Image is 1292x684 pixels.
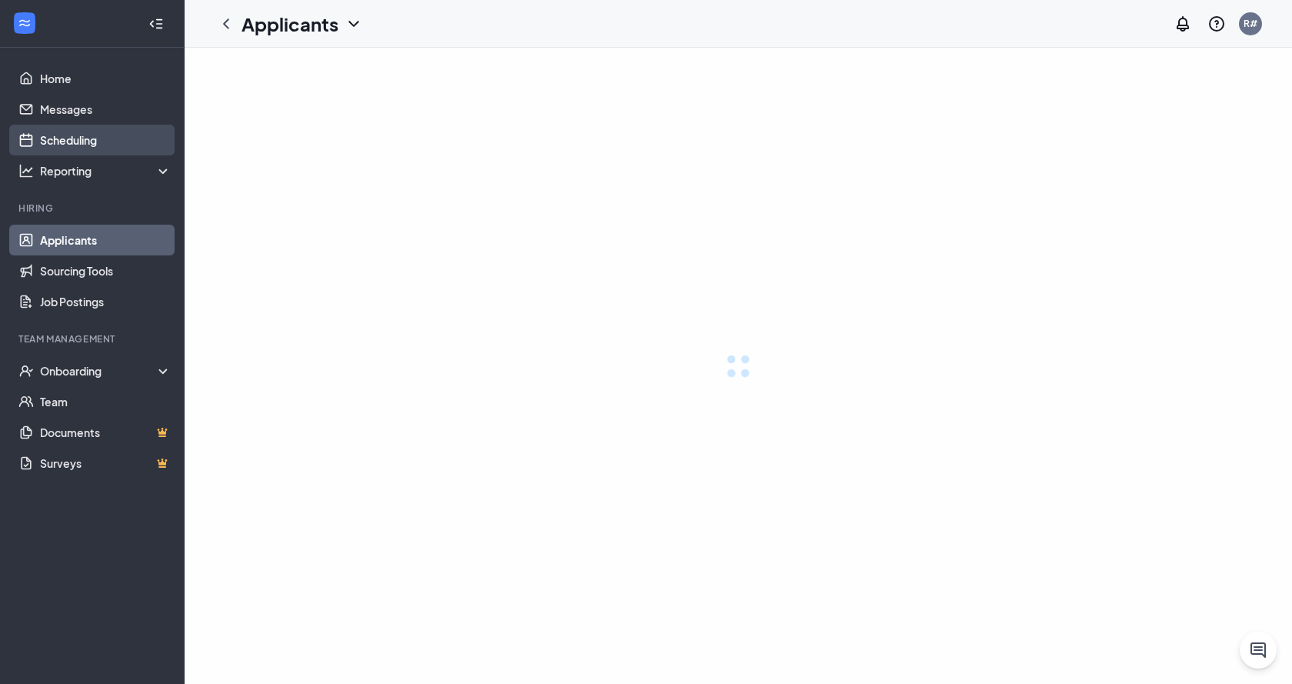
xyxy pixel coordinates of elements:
svg: ChevronDown [345,15,363,33]
a: Team [40,386,171,417]
a: DocumentsCrown [40,417,171,448]
a: Job Postings [40,286,171,317]
svg: ChevronLeft [217,15,235,33]
div: R# [1244,17,1257,30]
a: Scheduling [40,125,171,155]
div: Reporting [40,163,172,179]
a: Home [40,63,171,94]
a: Messages [40,94,171,125]
div: Onboarding [40,363,172,379]
svg: QuestionInfo [1207,15,1226,33]
a: Sourcing Tools [40,255,171,286]
svg: Collapse [148,16,164,32]
svg: WorkstreamLogo [17,15,32,31]
button: ChatActive [1240,632,1277,669]
svg: ChatActive [1249,641,1267,659]
svg: Notifications [1174,15,1192,33]
div: Hiring [18,202,168,215]
h1: Applicants [241,11,338,37]
svg: Analysis [18,163,34,179]
div: Team Management [18,332,168,345]
svg: UserCheck [18,363,34,379]
a: SurveysCrown [40,448,171,479]
a: Applicants [40,225,171,255]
